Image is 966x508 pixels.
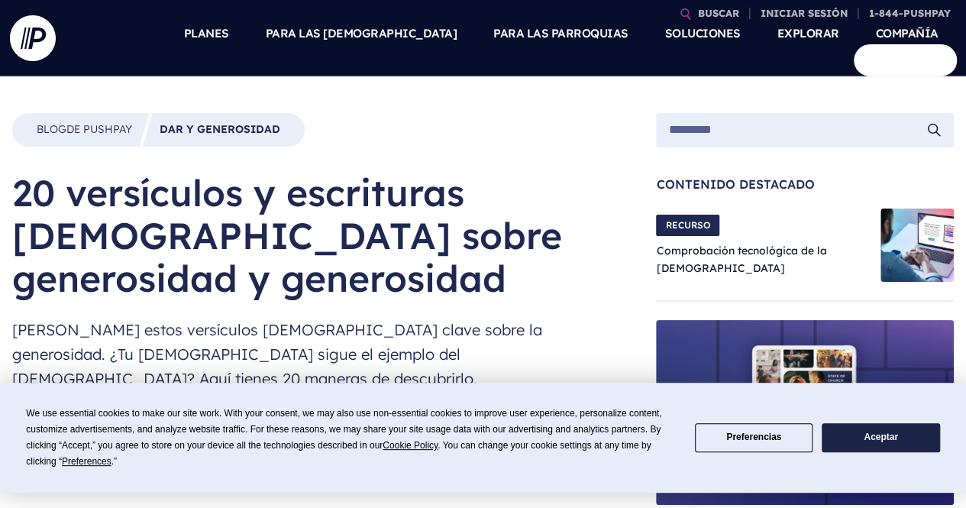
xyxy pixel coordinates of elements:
[160,122,280,138] a: Dar y generosidad
[876,23,939,44] a: COMPAÑÍA
[184,26,229,40] font: PLANES
[880,209,954,282] img: Imagen principal del blog Church Tech Check
[62,456,111,467] span: Preferences
[266,23,457,44] a: PARA LAS [DEMOGRAPHIC_DATA]
[66,122,132,136] font: de Pushpay
[777,26,839,40] font: EXPLORAR
[665,23,741,44] a: SOLUCIONES
[698,7,739,19] font: BUSCAR
[876,26,939,40] font: COMPAÑÍA
[26,406,677,470] div: We use essential cookies to make our site work. With your consent, we may also use non-essential ...
[37,122,66,136] font: Blog
[37,122,132,138] a: Blogde Pushpay
[864,432,898,442] font: Aceptar
[493,23,628,44] a: PARA LAS PARROQUIAS
[184,23,229,44] a: PLANES
[726,432,781,442] font: Preferencias
[266,26,457,40] font: PARA LAS [DEMOGRAPHIC_DATA]
[160,122,280,136] font: Dar y generosidad
[761,7,848,19] font: INICIAR SESIÓN
[665,26,741,40] font: SOLUCIONES
[854,44,957,76] a: COMENZAR
[12,170,562,301] font: 20 versículos y escrituras [DEMOGRAPHIC_DATA] sobre generosidad y generosidad
[822,423,939,453] button: Aceptar
[12,320,542,388] font: [PERSON_NAME] estos versículos [DEMOGRAPHIC_DATA] clave sobre la generosidad. ¿Tu [DEMOGRAPHIC_DA...
[383,440,438,451] span: Cookie Policy
[656,176,814,192] font: Contenido destacado
[656,244,826,275] a: Comprobación tecnológica de la [DEMOGRAPHIC_DATA]
[493,26,628,40] font: PARA LAS PARROQUIAS
[873,53,938,67] font: COMENZAR
[665,219,710,231] font: RECURSO
[869,7,951,19] font: 1-844-PUSHPAY
[777,23,839,44] a: EXPLORAR
[695,423,813,453] button: Preferencias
